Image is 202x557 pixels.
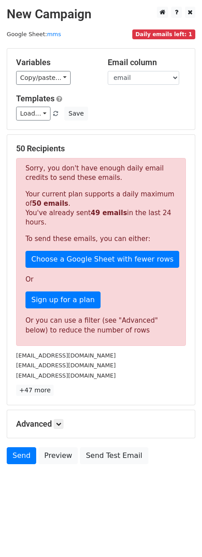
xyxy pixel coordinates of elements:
strong: 50 emails [32,200,68,208]
p: Sorry, you don't have enough daily email credits to send these emails. [25,164,177,183]
a: Copy/paste... [16,71,71,85]
a: Send Test Email [80,447,148,464]
h5: Advanced [16,419,186,429]
span: Daily emails left: 1 [132,29,195,39]
strong: 49 emails [91,209,127,217]
small: Google Sheet: [7,31,61,37]
small: [EMAIL_ADDRESS][DOMAIN_NAME] [16,352,116,359]
small: [EMAIL_ADDRESS][DOMAIN_NAME] [16,372,116,379]
a: Choose a Google Sheet with fewer rows [25,251,179,268]
iframe: Chat Widget [157,514,202,557]
h5: Variables [16,58,94,67]
a: Preview [38,447,78,464]
a: Send [7,447,36,464]
a: +47 more [16,385,54,396]
h2: New Campaign [7,7,195,22]
p: To send these emails, you can either: [25,234,177,244]
p: Or [25,275,177,284]
a: Templates [16,94,55,103]
button: Save [64,107,88,121]
a: mms [47,31,61,37]
a: Daily emails left: 1 [132,31,195,37]
div: Or you can use a filter (see "Advanced" below) to reduce the number of rows [25,316,177,336]
small: [EMAIL_ADDRESS][DOMAIN_NAME] [16,362,116,369]
h5: Email column [108,58,186,67]
a: Load... [16,107,50,121]
h5: 50 Recipients [16,144,186,154]
a: Sign up for a plan [25,291,101,308]
p: Your current plan supports a daily maximum of . You've already sent in the last 24 hours. [25,190,177,227]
